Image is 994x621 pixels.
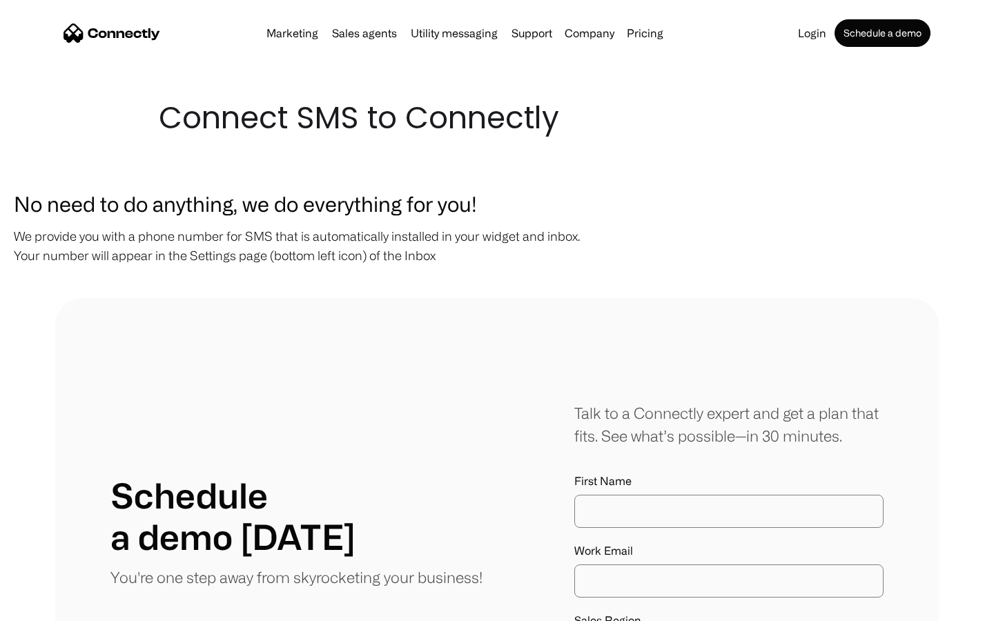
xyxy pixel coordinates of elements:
a: Login [792,28,832,39]
div: Company [561,23,618,43]
aside: Language selected: English [14,597,83,616]
label: First Name [574,475,884,488]
h1: Schedule a demo [DATE] [110,475,355,558]
p: You're one step away from skyrocketing your business! [110,566,483,589]
h1: Connect SMS to Connectly [159,97,835,139]
a: Marketing [261,28,324,39]
label: Work Email [574,544,884,558]
a: Schedule a demo [835,19,930,47]
a: home [64,23,160,43]
a: Pricing [621,28,669,39]
p: ‍ [14,272,980,291]
a: Sales agents [327,28,402,39]
ul: Language list [28,597,83,616]
a: Utility messaging [405,28,503,39]
div: Company [565,23,614,43]
h3: No need to do anything, we do everything for you! [14,188,980,219]
p: We provide you with a phone number for SMS that is automatically installed in your widget and inb... [14,226,980,265]
a: Support [506,28,558,39]
div: Talk to a Connectly expert and get a plan that fits. See what’s possible—in 30 minutes. [574,402,884,447]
